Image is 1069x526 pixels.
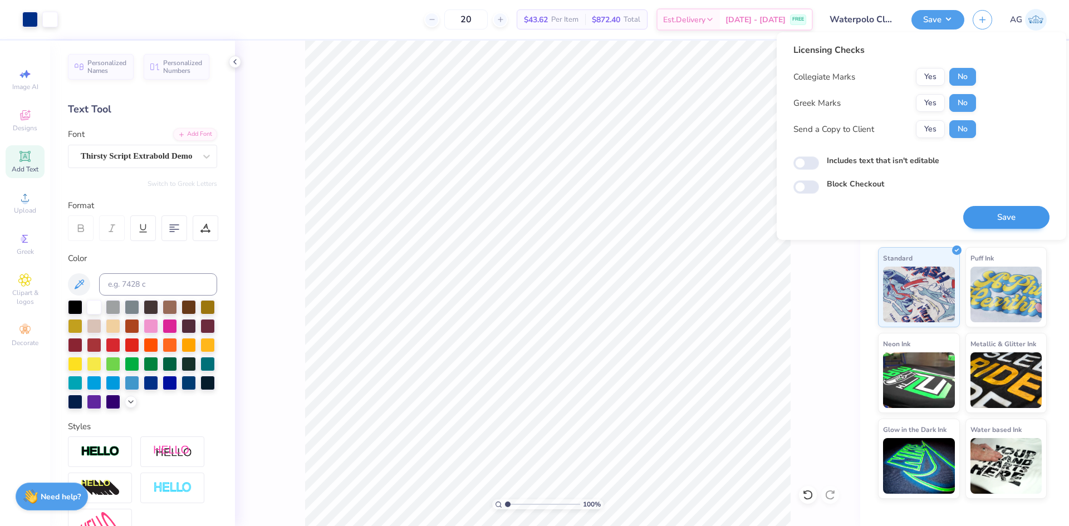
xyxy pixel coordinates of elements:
[916,120,945,138] button: Yes
[551,14,578,26] span: Per Item
[68,199,218,212] div: Format
[583,499,601,509] span: 100 %
[883,252,913,264] span: Standard
[883,438,955,494] img: Glow in the Dark Ink
[949,68,976,86] button: No
[970,338,1036,350] span: Metallic & Glitter Ink
[148,179,217,188] button: Switch to Greek Letters
[624,14,640,26] span: Total
[827,178,884,190] label: Block Checkout
[1010,9,1047,31] a: AG
[883,424,947,435] span: Glow in the Dark Ink
[68,420,217,433] div: Styles
[792,16,804,23] span: FREE
[793,71,855,83] div: Collegiate Marks
[173,128,217,141] div: Add Font
[970,252,994,264] span: Puff Ink
[821,8,903,31] input: Untitled Design
[916,94,945,112] button: Yes
[949,94,976,112] button: No
[916,68,945,86] button: Yes
[883,267,955,322] img: Standard
[883,352,955,408] img: Neon Ink
[970,267,1042,322] img: Puff Ink
[81,445,120,458] img: Stroke
[793,97,841,110] div: Greek Marks
[1025,9,1047,31] img: Aljosh Eyron Garcia
[17,247,34,256] span: Greek
[12,338,38,347] span: Decorate
[68,102,217,117] div: Text Tool
[970,424,1022,435] span: Water based Ink
[153,445,192,459] img: Shadow
[444,9,488,30] input: – –
[793,123,874,136] div: Send a Copy to Client
[970,352,1042,408] img: Metallic & Glitter Ink
[99,273,217,296] input: e.g. 7428 c
[963,206,1050,229] button: Save
[592,14,620,26] span: $872.40
[153,481,192,494] img: Negative Space
[14,206,36,215] span: Upload
[663,14,705,26] span: Est. Delivery
[827,155,939,166] label: Includes text that isn't editable
[725,14,786,26] span: [DATE] - [DATE]
[793,43,976,57] div: Licensing Checks
[12,82,38,91] span: Image AI
[949,120,976,138] button: No
[6,288,45,306] span: Clipart & logos
[13,124,37,132] span: Designs
[163,59,203,75] span: Personalized Numbers
[12,165,38,174] span: Add Text
[1010,13,1022,26] span: AG
[41,491,81,502] strong: Need help?
[970,438,1042,494] img: Water based Ink
[68,252,217,265] div: Color
[81,479,120,497] img: 3d Illusion
[87,59,127,75] span: Personalized Names
[524,14,548,26] span: $43.62
[883,338,910,350] span: Neon Ink
[68,128,85,141] label: Font
[911,10,964,30] button: Save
